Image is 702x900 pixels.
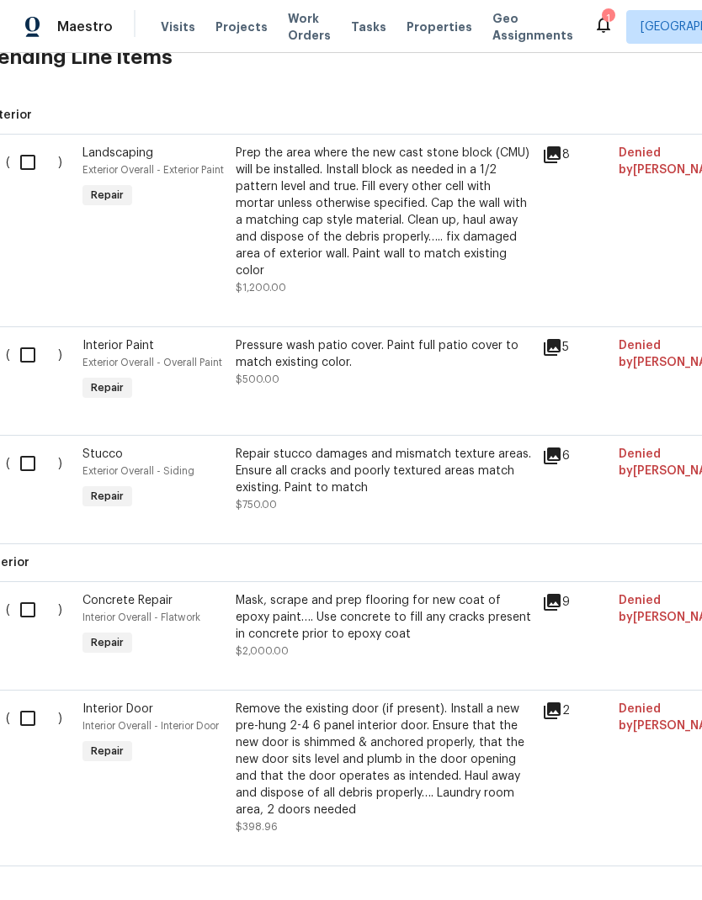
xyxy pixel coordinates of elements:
span: Exterior Overall - Overall Paint [82,357,222,368]
span: $1,200.00 [236,283,286,293]
span: Concrete Repair [82,595,173,606]
span: Repair [84,488,130,505]
span: Properties [407,19,472,35]
div: ( ) [1,441,77,518]
span: Repair [84,187,130,204]
div: ( ) [1,140,77,301]
span: $500.00 [236,374,279,384]
div: Mask, scrape and prep flooring for new coat of epoxy paint…. Use concrete to fill any cracks pres... [236,592,532,643]
span: Interior Door [82,703,153,715]
span: Exterior Overall - Siding [82,466,194,476]
span: Tasks [351,21,386,33]
span: Interior Paint [82,340,154,352]
div: Repair stucco damages and mismatch texture areas. Ensure all cracks and poorly textured areas mat... [236,446,532,496]
span: Repair [84,743,130,760]
span: Landscaping [82,147,153,159]
div: Remove the existing door (if present). Install a new pre-hung 2-4 6 panel interior door. Ensure t... [236,701,532,818]
span: Interior Overall - Interior Door [82,721,219,731]
div: Pressure wash patio cover. Paint full patio cover to match existing color. [236,337,532,371]
span: Geo Assignments [492,10,573,44]
div: 9 [542,592,609,612]
span: $398.96 [236,822,278,832]
span: Visits [161,19,195,35]
div: 5 [542,337,609,357]
div: 8 [542,145,609,165]
span: Projects [215,19,268,35]
div: ( ) [1,696,77,840]
div: 2 [542,701,609,721]
span: Interior Overall - Flatwork [82,612,200,622]
span: Repair [84,379,130,396]
div: Prep the area where the new cast stone block (CMU) will be installed. Install block as needed in ... [236,145,532,279]
span: Repair [84,634,130,651]
div: 6 [542,446,609,466]
div: ( ) [1,332,77,410]
span: Exterior Overall - Exterior Paint [82,165,224,175]
span: $2,000.00 [236,646,289,656]
div: 1 [602,10,614,27]
span: Stucco [82,448,123,460]
div: ( ) [1,587,77,664]
span: Work Orders [288,10,331,44]
span: Maestro [57,19,113,35]
span: $750.00 [236,500,277,510]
